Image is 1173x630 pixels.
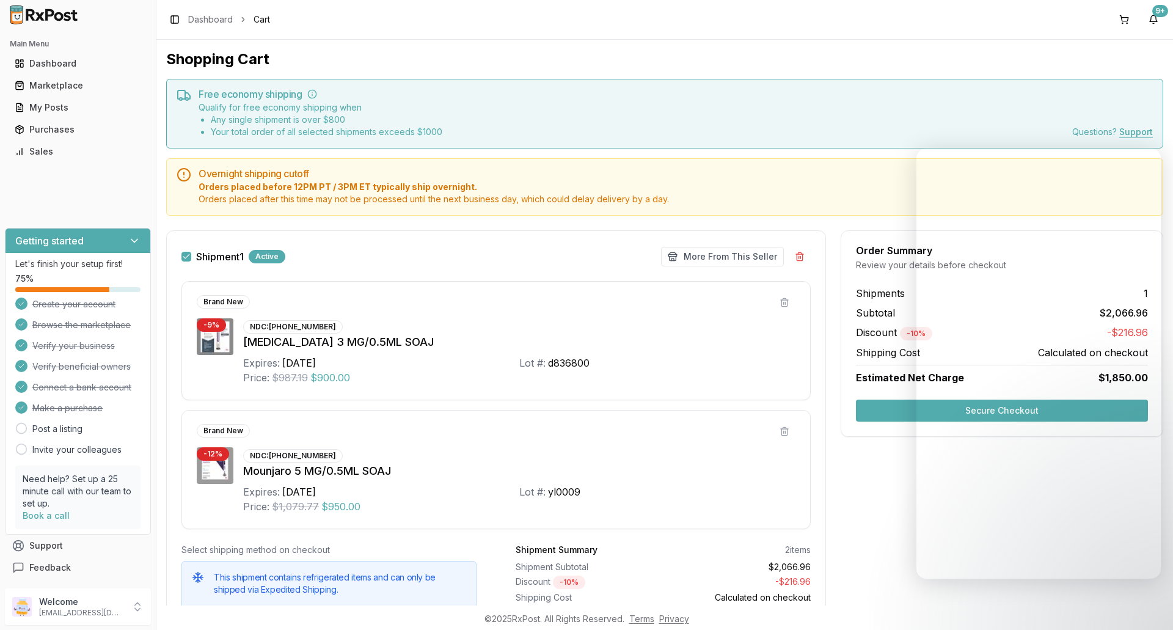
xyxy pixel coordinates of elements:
[243,356,280,370] div: Expires:
[197,424,250,438] div: Brand New
[15,233,84,248] h3: Getting started
[243,463,795,480] div: Mounjaro 5 MG/0.5ML SOAJ
[310,370,350,385] span: $900.00
[211,126,442,138] li: Your total order of all selected shipments exceeds $ 1000
[1144,10,1163,29] button: 9+
[197,318,226,332] div: - 9 %
[856,259,1148,271] div: Review your details before checkout
[282,356,316,370] div: [DATE]
[32,319,131,331] span: Browse the marketplace
[23,473,133,510] p: Need help? Set up a 25 minute call with our team to set up.
[856,306,895,320] span: Subtotal
[199,193,1153,205] span: Orders placed after this time may not be processed until the next business day, which could delay...
[15,79,141,92] div: Marketplace
[10,97,146,119] a: My Posts
[32,298,115,310] span: Create your account
[243,485,280,499] div: Expires:
[243,370,269,385] div: Price:
[29,562,71,574] span: Feedback
[243,320,343,334] div: NDC: [PHONE_NUMBER]
[211,114,442,126] li: Any single shipment is over $ 800
[1072,126,1153,138] div: Questions?
[243,449,343,463] div: NDC: [PHONE_NUMBER]
[214,571,466,596] h5: This shipment contains refrigerated items and can only be shipped via Expedited Shipping.
[516,544,597,556] div: Shipment Summary
[196,252,244,262] label: Shipment 1
[856,400,1148,422] button: Secure Checkout
[188,13,233,26] a: Dashboard
[199,181,1153,193] span: Orders placed before 12PM PT / 3PM ET typically ship overnight.
[39,608,124,618] p: [EMAIL_ADDRESS][DOMAIN_NAME]
[249,250,285,263] div: Active
[197,447,229,461] div: - 12 %
[5,5,83,24] img: RxPost Logo
[197,295,250,309] div: Brand New
[629,614,654,624] a: Terms
[856,372,964,384] span: Estimated Net Charge
[15,57,141,70] div: Dashboard
[10,141,146,163] a: Sales
[516,592,659,604] div: Shipping Cost
[321,499,360,514] span: $950.00
[15,258,141,270] p: Let's finish your setup first!
[10,53,146,75] a: Dashboard
[661,247,784,266] button: More From This Seller
[10,39,146,49] h2: Main Menu
[254,13,270,26] span: Cart
[199,101,442,138] div: Qualify for free economy shipping when
[197,447,233,484] img: Mounjaro 5 MG/0.5ML SOAJ
[272,370,308,385] span: $987.19
[32,423,82,435] a: Post a listing
[181,544,477,556] div: Select shipping method on checkout
[519,356,546,370] div: Lot #:
[272,499,319,514] span: $1,079.77
[5,535,151,557] button: Support
[32,402,103,414] span: Make a purchase
[39,596,124,608] p: Welcome
[5,142,151,161] button: Sales
[282,485,316,499] div: [DATE]
[5,76,151,95] button: Marketplace
[1131,588,1161,618] iframe: Intercom live chat
[668,576,811,589] div: - $216.96
[243,499,269,514] div: Price:
[785,544,811,556] div: 2 items
[5,557,151,579] button: Feedback
[553,576,585,589] div: - 10 %
[516,576,659,589] div: Discount
[5,98,151,117] button: My Posts
[856,326,932,339] span: Discount
[916,148,1161,579] iframe: Intercom live chat
[856,286,905,301] span: Shipments
[188,13,270,26] nav: breadcrumb
[243,334,795,351] div: [MEDICAL_DATA] 3 MG/0.5ML SOAJ
[668,561,811,573] div: $2,066.96
[1152,5,1168,17] div: 9+
[548,356,590,370] div: d836800
[548,485,580,499] div: yl0009
[659,614,689,624] a: Privacy
[519,485,546,499] div: Lot #:
[10,75,146,97] a: Marketplace
[516,561,659,573] div: Shipment Subtotal
[32,361,131,373] span: Verify beneficial owners
[15,145,141,158] div: Sales
[199,169,1153,178] h5: Overnight shipping cutoff
[23,510,70,521] a: Book a call
[15,123,141,136] div: Purchases
[856,345,920,360] span: Shipping Cost
[12,597,32,617] img: User avatar
[10,119,146,141] a: Purchases
[900,327,932,340] div: - 10 %
[5,54,151,73] button: Dashboard
[199,89,1153,99] h5: Free economy shipping
[197,318,233,355] img: Trulicity 3 MG/0.5ML SOAJ
[5,120,151,139] button: Purchases
[32,444,122,456] a: Invite your colleagues
[856,246,1148,255] div: Order Summary
[668,592,811,604] div: Calculated on checkout
[32,381,131,394] span: Connect a bank account
[15,101,141,114] div: My Posts
[15,273,34,285] span: 75 %
[166,49,1163,69] h1: Shopping Cart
